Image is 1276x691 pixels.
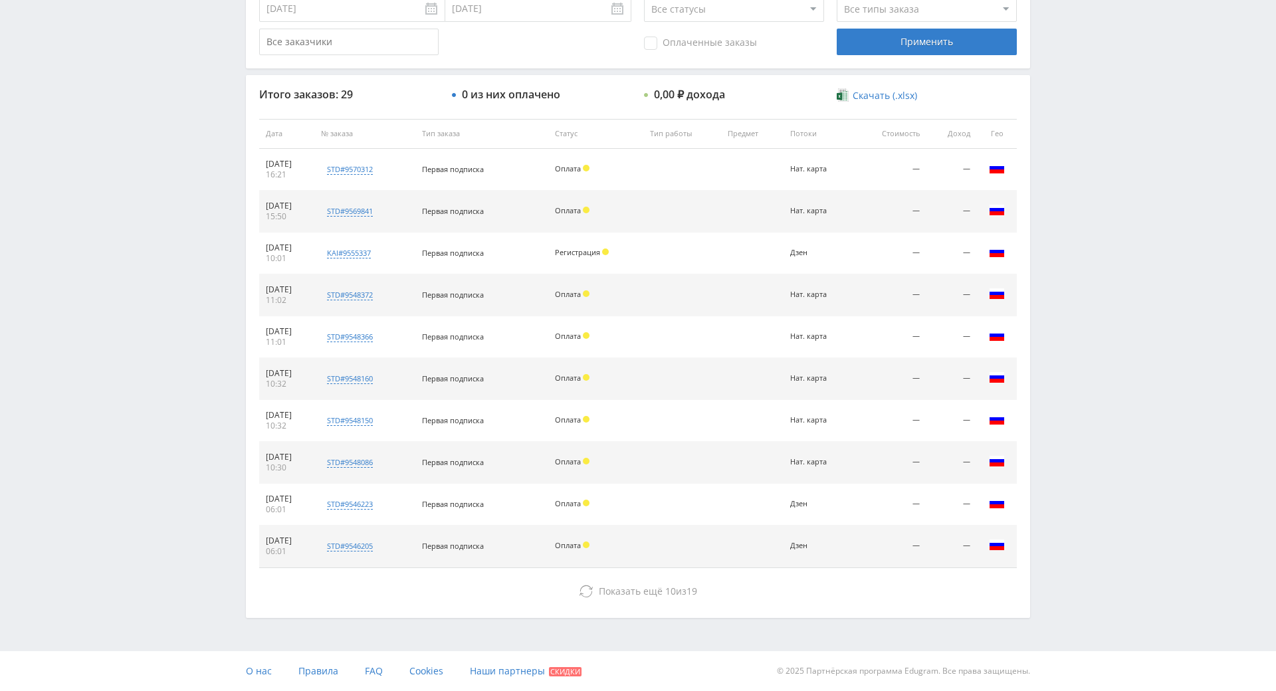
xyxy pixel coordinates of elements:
span: Скидки [549,667,582,676]
span: О нас [246,664,272,677]
div: Применить [837,29,1016,55]
a: Наши партнеры Скидки [470,651,582,691]
span: Cookies [409,664,443,677]
div: © 2025 Партнёрская программа Edugram. Все права защищены. [645,651,1030,691]
span: FAQ [365,664,383,677]
span: Наши партнеры [470,664,545,677]
a: Cookies [409,651,443,691]
span: Правила [298,664,338,677]
input: Все заказчики [259,29,439,55]
a: FAQ [365,651,383,691]
a: О нас [246,651,272,691]
a: Правила [298,651,338,691]
span: Оплаченные заказы [644,37,757,50]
